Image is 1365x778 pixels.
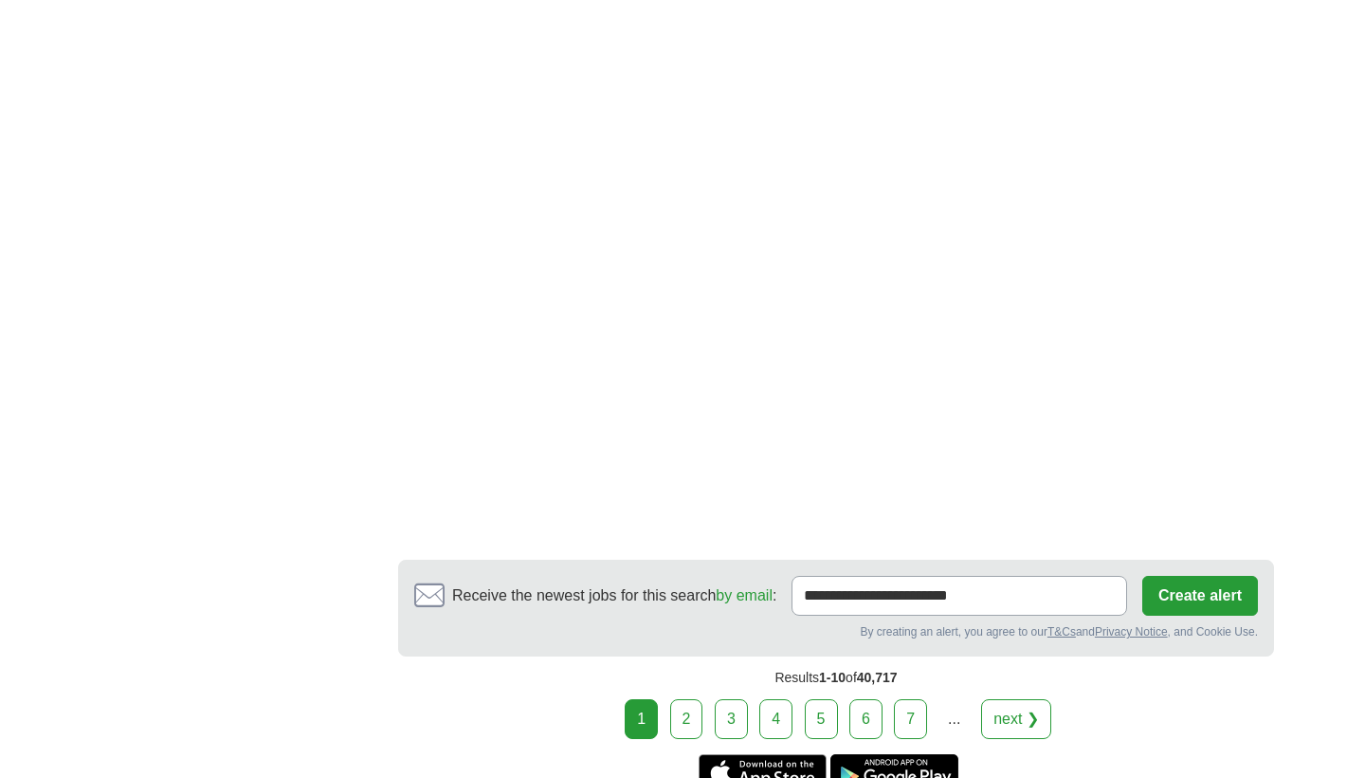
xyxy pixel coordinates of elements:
div: ... [936,700,974,738]
div: Results of [398,657,1274,699]
span: 40,717 [857,670,898,685]
button: Create alert [1142,576,1258,616]
a: 2 [670,699,703,739]
a: by email [716,587,773,603]
div: By creating an alert, you agree to our and , and Cookie Use. [414,623,1258,640]
a: next ❯ [981,699,1051,739]
div: 1 [625,699,658,739]
a: 3 [715,699,748,739]
span: Receive the newest jobs for this search : [452,584,776,607]
a: 6 [849,699,883,739]
a: 5 [805,699,838,739]
a: T&Cs [1047,625,1076,639]
a: 7 [894,699,927,739]
span: 1-10 [819,670,846,685]
a: Privacy Notice [1095,625,1168,639]
a: 4 [759,699,792,739]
